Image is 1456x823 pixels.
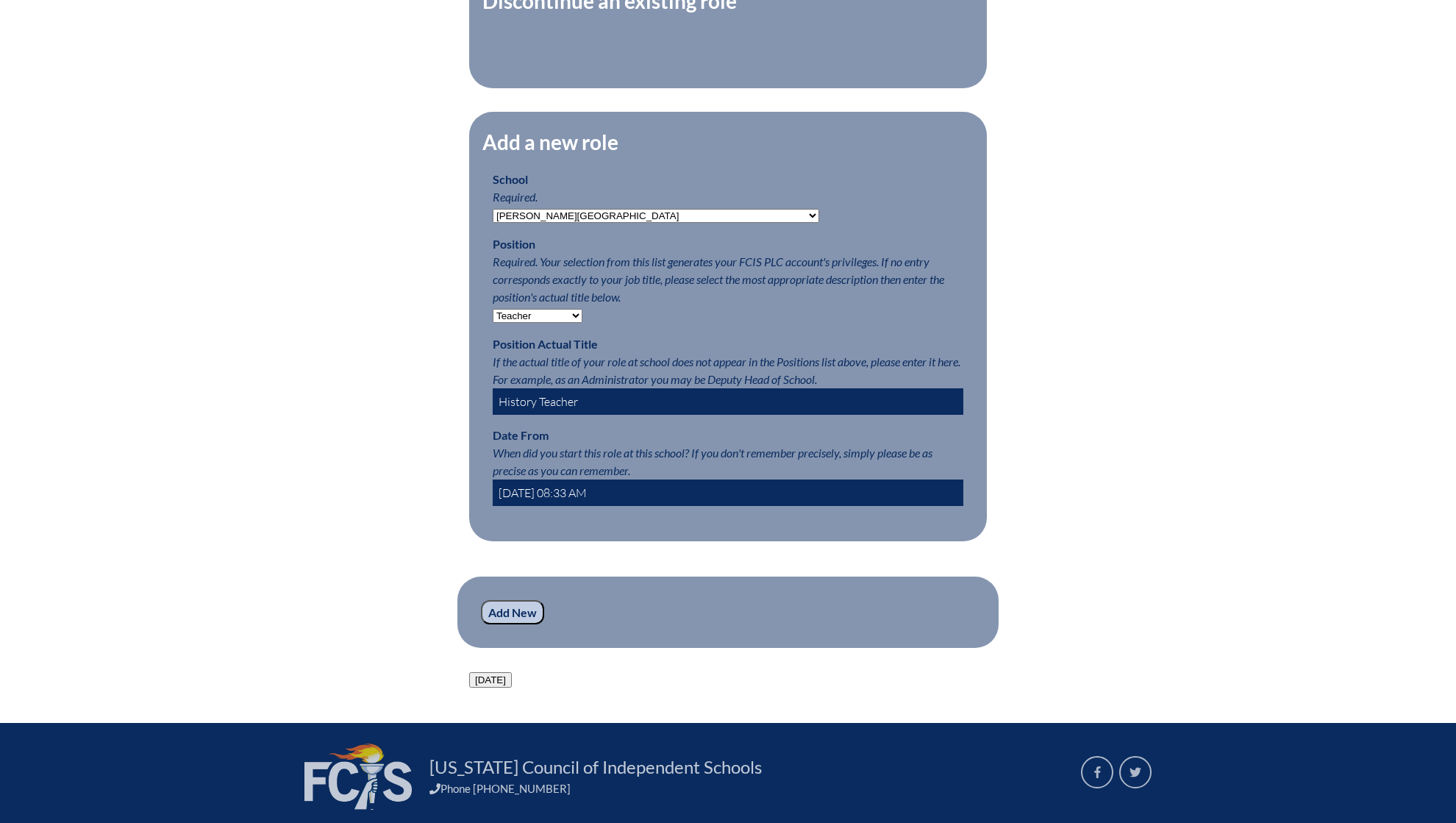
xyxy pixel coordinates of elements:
label: Position Actual Title [493,337,598,351]
label: School [493,172,528,186]
label: Position [493,237,535,251]
img: FCIS_logo_white [304,744,412,810]
legend: Add a new role [481,129,620,154]
label: Date From [493,428,549,442]
span: When did you start this role at this school? If you don't remember precisely, simply please be as... [493,446,932,477]
span: Required. [493,190,538,204]
div: Phone [PHONE_NUMBER] [429,782,1063,795]
span: Required. Your selection from this list generates your FCIS PLC account's privileges. If no entry... [493,254,944,304]
span: If the actual title of your role at school does not appear in the Positions list above, please en... [493,355,960,386]
input: Add New [481,600,544,625]
a: [US_STATE] Council of Independent Schools [424,755,768,779]
button: [DATE] [469,672,512,688]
